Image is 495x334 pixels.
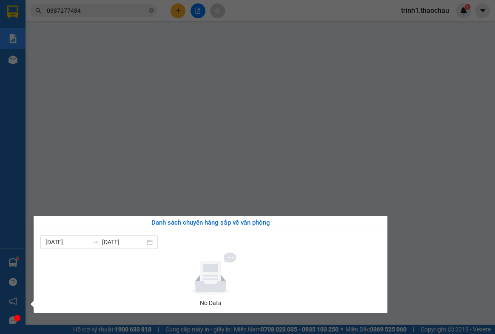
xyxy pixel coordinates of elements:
[92,239,99,246] span: to
[40,218,381,228] div: Danh sách chuyến hàng sắp về văn phòng
[92,239,99,246] span: swap-right
[46,237,88,247] input: Từ ngày
[44,298,377,308] div: No Data
[102,237,145,247] input: Đến ngày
